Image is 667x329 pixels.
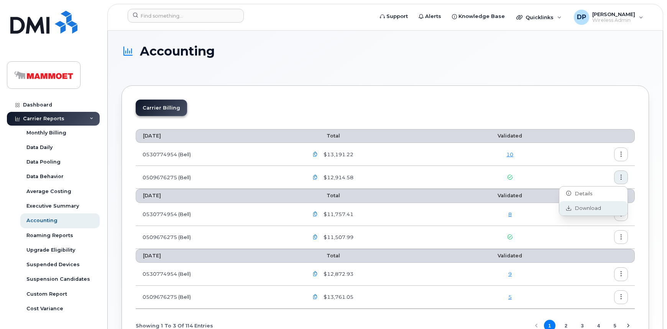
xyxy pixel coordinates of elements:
td: 0530774954 (Bell) [136,143,301,166]
td: 0530774954 (Bell) [136,203,301,226]
span: $12,914.58 [322,174,353,181]
span: Total [308,133,340,139]
a: 10 [506,151,513,157]
th: Validated [459,129,561,143]
th: [DATE] [136,189,301,203]
span: $11,507.99 [322,234,353,241]
iframe: Messenger Launcher [634,296,661,323]
span: Download [571,205,601,212]
th: Validated [459,249,561,263]
a: 8 [508,211,512,217]
span: Total [308,193,340,198]
span: $13,191.22 [322,151,353,158]
a: 9 [508,271,512,277]
span: Accounting [140,44,215,58]
span: $13,761.05 [322,293,353,301]
span: Details [571,190,592,197]
th: Validated [459,189,561,203]
td: 0509676275 (Bell) [136,166,301,189]
td: 0509676275 (Bell) [136,226,301,249]
th: [DATE] [136,249,301,263]
span: $11,757.41 [322,211,353,218]
td: 0530774954 (Bell) [136,263,301,286]
th: [DATE] [136,129,301,143]
a: 5 [508,294,512,300]
span: Total [308,253,340,259]
td: 0509676275 (Bell) [136,286,301,309]
span: $12,872.93 [322,270,353,278]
